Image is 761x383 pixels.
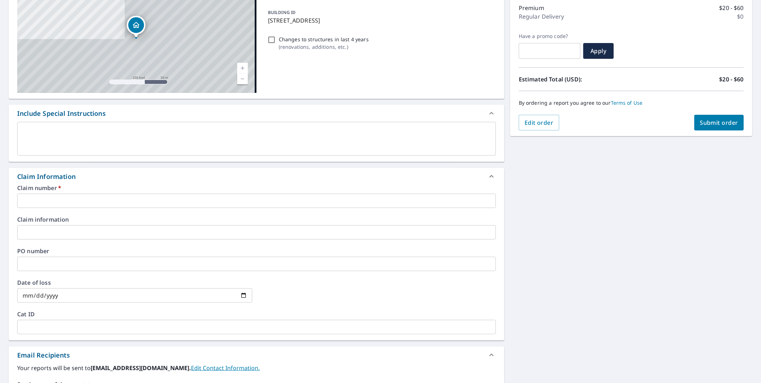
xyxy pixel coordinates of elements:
p: BUILDING ID [268,9,296,15]
a: EditContactInfo [191,364,260,372]
p: $20 - $60 [719,75,744,84]
div: Include Special Instructions [17,109,106,118]
div: Claim Information [17,172,76,181]
label: Claim number [17,185,496,191]
div: Email Recipients [17,350,70,360]
label: Cat ID [17,311,496,317]
span: Edit order [525,119,554,127]
label: Date of loss [17,280,252,285]
label: Claim information [17,217,496,222]
p: [STREET_ADDRESS] [268,16,493,25]
div: Include Special Instructions [9,105,504,122]
label: Your reports will be sent to [17,364,496,372]
p: Regular Delivery [519,12,564,21]
div: Dropped pin, building 1, Residential property, 3640 HOLLAND AVE COWICHAN VALLEY BC V8H0A4 [127,16,145,38]
a: Current Level 17, Zoom Out [237,74,248,84]
span: Apply [589,47,608,55]
button: Apply [583,43,614,59]
p: Estimated Total (USD): [519,75,631,84]
p: Changes to structures in last 4 years [279,36,369,43]
label: Have a promo code? [519,33,580,39]
a: Current Level 17, Zoom In [237,63,248,74]
button: Submit order [694,115,744,131]
p: By ordering a report you agree to our [519,100,744,106]
label: PO number [17,248,496,254]
div: Email Recipients [9,346,504,364]
a: Terms of Use [611,99,643,106]
p: Premium [519,4,544,12]
b: [EMAIL_ADDRESS][DOMAIN_NAME]. [91,364,191,372]
p: ( renovations, additions, etc. ) [279,43,369,51]
div: Claim Information [9,168,504,185]
p: $0 [737,12,744,21]
p: $20 - $60 [719,4,744,12]
span: Submit order [700,119,738,127]
button: Edit order [519,115,559,131]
